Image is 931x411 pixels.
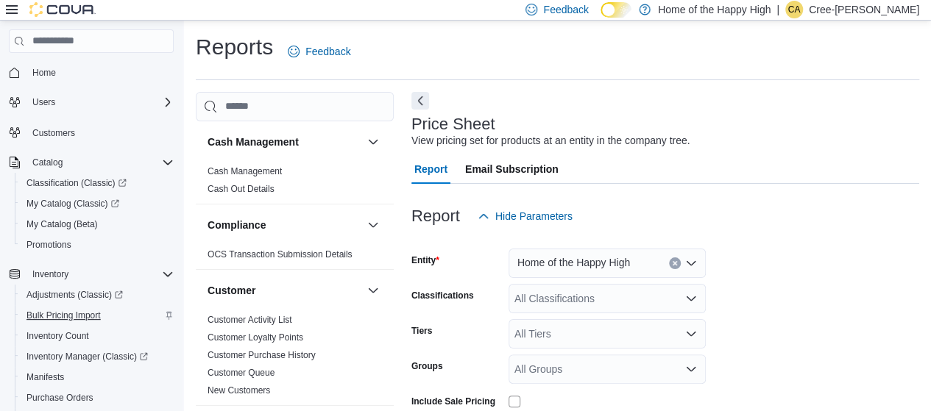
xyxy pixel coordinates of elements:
span: Catalog [26,154,174,171]
button: My Catalog (Beta) [15,214,180,235]
button: Inventory [26,265,74,283]
span: Promotions [21,236,174,254]
a: Inventory Manager (Classic) [21,348,154,365]
span: Customers [26,123,174,141]
button: Cash Management [364,133,382,151]
button: Next [411,92,429,110]
div: Cash Management [196,162,394,204]
span: Inventory Count [26,330,89,342]
span: Customer Purchase History [208,349,316,361]
a: Purchase Orders [21,389,99,407]
span: Inventory Manager (Classic) [21,348,174,365]
a: Customer Activity List [208,315,292,325]
span: My Catalog (Classic) [21,195,174,212]
p: | [776,1,779,18]
span: Classification (Classic) [21,174,174,192]
a: Customers [26,124,81,142]
button: Bulk Pricing Import [15,305,180,326]
span: Adjustments (Classic) [21,286,174,304]
button: Hide Parameters [472,201,578,231]
label: Entity [411,254,439,266]
span: Home [26,63,174,82]
span: Customer Queue [208,367,275,379]
span: Email Subscription [465,154,559,184]
a: Inventory Manager (Classic) [15,346,180,367]
button: Inventory [3,264,180,285]
span: Manifests [21,368,174,386]
span: Purchase Orders [21,389,174,407]
a: Inventory Count [21,327,95,345]
button: Catalog [26,154,68,171]
label: Classifications [411,290,474,301]
button: Compliance [364,216,382,234]
button: Purchase Orders [15,387,180,408]
a: Customer Loyalty Points [208,332,303,343]
button: Catalog [3,152,180,173]
label: Tiers [411,325,432,337]
span: Hide Parameters [495,209,573,224]
a: Classification (Classic) [15,173,180,193]
button: Users [26,93,61,111]
a: Classification (Classic) [21,174,132,192]
button: Manifests [15,367,180,387]
span: Bulk Pricing Import [26,310,101,321]
span: Cash Out Details [208,183,275,195]
button: Open list of options [685,293,697,304]
h3: Customer [208,283,255,298]
div: View pricing set for products at an entity in the company tree. [411,133,690,149]
span: My Catalog (Classic) [26,198,119,210]
button: Inventory Count [15,326,180,346]
span: Promotions [26,239,71,251]
span: Report [414,154,447,184]
a: Customer Queue [208,368,275,378]
button: Customer [364,282,382,299]
a: My Catalog (Classic) [15,193,180,214]
span: OCS Transaction Submission Details [208,249,353,260]
a: Adjustments (Classic) [21,286,129,304]
span: My Catalog (Beta) [21,215,174,233]
button: Clear input [669,257,681,269]
span: CA [788,1,801,18]
span: Adjustments (Classic) [26,289,123,301]
span: Home [32,67,56,79]
h1: Reports [196,32,273,62]
span: Customer Activity List [208,314,292,326]
span: Inventory Count [21,327,174,345]
span: Customer Loyalty Points [208,332,303,343]
span: Classification (Classic) [26,177,127,189]
span: Users [26,93,174,111]
a: Adjustments (Classic) [15,285,180,305]
h3: Price Sheet [411,115,495,133]
span: Feedback [543,2,588,17]
a: My Catalog (Beta) [21,215,104,233]
a: Promotions [21,236,77,254]
label: Groups [411,360,443,372]
span: Inventory Manager (Classic) [26,351,148,362]
span: Customers [32,127,75,139]
h3: Report [411,207,460,225]
a: Home [26,64,62,82]
span: My Catalog (Beta) [26,218,98,230]
button: Promotions [15,235,180,255]
div: Compliance [196,246,394,269]
input: Dark Mode [601,2,631,18]
button: Open list of options [685,257,697,269]
span: Manifests [26,371,64,383]
img: Cova [29,2,96,17]
a: My Catalog (Classic) [21,195,125,212]
button: Open list of options [685,328,697,340]
span: New Customers [208,385,270,396]
span: Cash Management [208,165,282,177]
label: Include Sale Pricing [411,396,495,407]
span: Inventory [32,268,68,280]
a: Manifests [21,368,70,386]
span: Bulk Pricing Import [21,307,174,324]
button: Home [3,62,180,83]
h3: Compliance [208,218,266,232]
span: Users [32,96,55,108]
span: Home of the Happy High [517,254,630,271]
h3: Cash Management [208,135,299,149]
span: Inventory [26,265,174,283]
button: Customer [208,283,361,298]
